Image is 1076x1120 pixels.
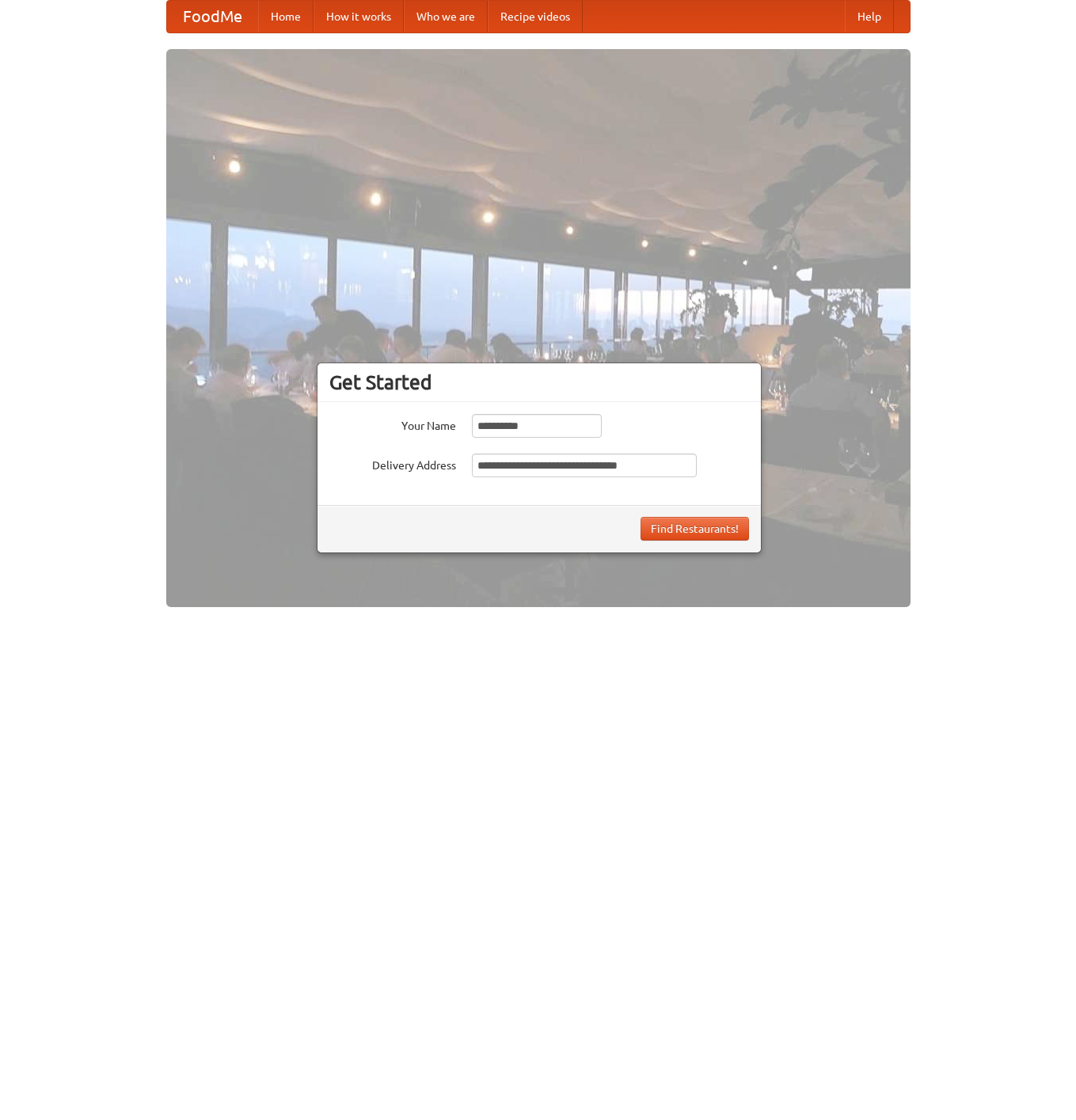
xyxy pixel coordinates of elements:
label: Delivery Address [329,454,456,473]
a: Who we are [404,1,488,32]
a: FoodMe [167,1,258,32]
a: Help [845,1,894,32]
h3: Get Started [329,370,749,394]
a: How it works [314,1,404,32]
button: Find Restaurants! [641,517,749,541]
label: Your Name [329,414,456,434]
a: Recipe videos [488,1,583,32]
a: Home [258,1,314,32]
